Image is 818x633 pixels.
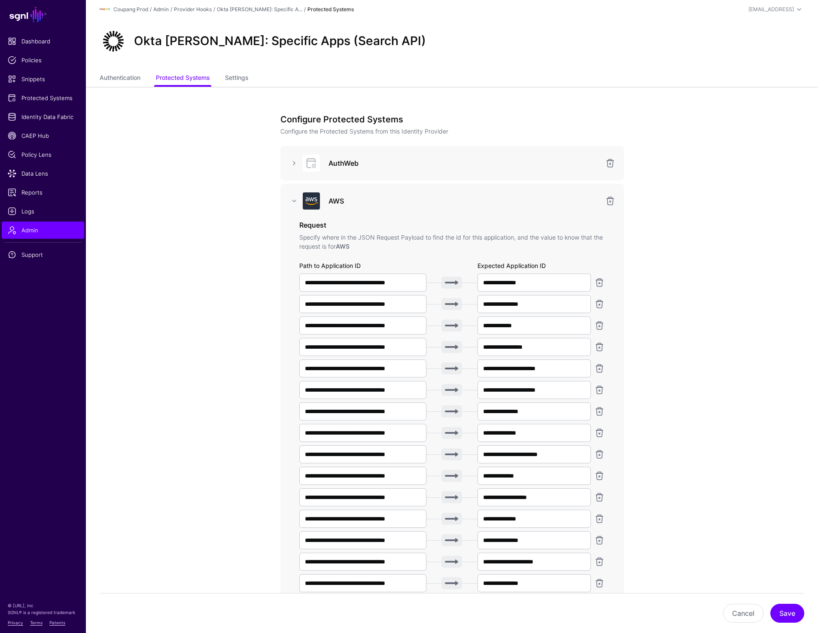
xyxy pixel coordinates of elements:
[8,94,78,102] span: Protected Systems
[307,6,354,12] strong: Protected Systems
[2,52,84,69] a: Policies
[8,131,78,140] span: CAEP Hub
[212,6,217,13] div: /
[280,127,624,136] p: Configure the Protected Systems from this Identity Provider
[303,192,320,210] img: svg+xml;base64,PHN2ZyB3aWR0aD0iNjQiIGhlaWdodD0iNjQiIHZpZXdCb3g9IjAgMCA2NCA2NCIgZmlsbD0ibm9uZSIgeG...
[30,620,43,625] a: Terms
[8,169,78,178] span: Data Lens
[2,165,84,182] a: Data Lens
[100,4,110,15] img: svg+xml;base64,PHN2ZyBpZD0iTG9nbyIgeG1sbnM9Imh0dHA6Ly93d3cudzMub3JnLzIwMDAvc3ZnIiB3aWR0aD0iMTIxLj...
[723,604,763,623] button: Cancel
[2,222,84,239] a: Admin
[2,70,84,88] a: Snippets
[113,6,148,12] a: Coupang Prod
[8,207,78,216] span: Logs
[148,6,153,13] div: /
[49,620,65,625] a: Patents
[2,184,84,201] a: Reports
[8,113,78,121] span: Identity Data Fabric
[2,146,84,163] a: Policy Lens
[2,127,84,144] a: CAEP Hub
[302,6,307,13] div: /
[156,70,210,87] a: Protected Systems
[8,56,78,64] span: Policies
[169,6,174,13] div: /
[8,602,78,609] p: © [URL], Inc
[299,233,605,251] p: Specify where in the JSON Request Payload to find the id for this application, and the value to k...
[100,70,140,87] a: Authentication
[336,243,350,250] strong: AWS
[225,70,248,87] a: Settings
[134,34,426,49] h2: Okta [PERSON_NAME]: Specific Apps (Search API)
[280,114,624,125] h3: Configure Protected Systems
[8,150,78,159] span: Policy Lens
[299,220,605,230] h3: Request
[8,226,78,234] span: Admin
[299,261,361,270] label: Path to Application ID
[748,6,794,13] div: [EMAIL_ADDRESS]
[2,108,84,125] a: Identity Data Fabric
[328,196,600,206] h3: AWS
[8,250,78,259] span: Support
[8,620,23,625] a: Privacy
[2,203,84,220] a: Logs
[8,75,78,83] span: Snippets
[153,6,169,12] a: Admin
[100,27,127,55] img: svg+xml;base64,PHN2ZyB3aWR0aD0iNjQiIGhlaWdodD0iNjQiIHZpZXdCb3g9IjAgMCA2NCA2NCIgZmlsbD0ibm9uZSIgeG...
[5,5,81,24] a: SGNL
[2,89,84,107] a: Protected Systems
[217,6,302,12] a: Okta [PERSON_NAME]: Specific A...
[477,261,546,270] label: Expected Application ID
[328,158,600,168] h3: AuthWeb
[8,37,78,46] span: Dashboard
[8,188,78,197] span: Reports
[174,6,212,12] a: Provider Hooks
[2,33,84,50] a: Dashboard
[8,609,78,616] p: SGNL® is a registered trademark
[770,604,804,623] button: Save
